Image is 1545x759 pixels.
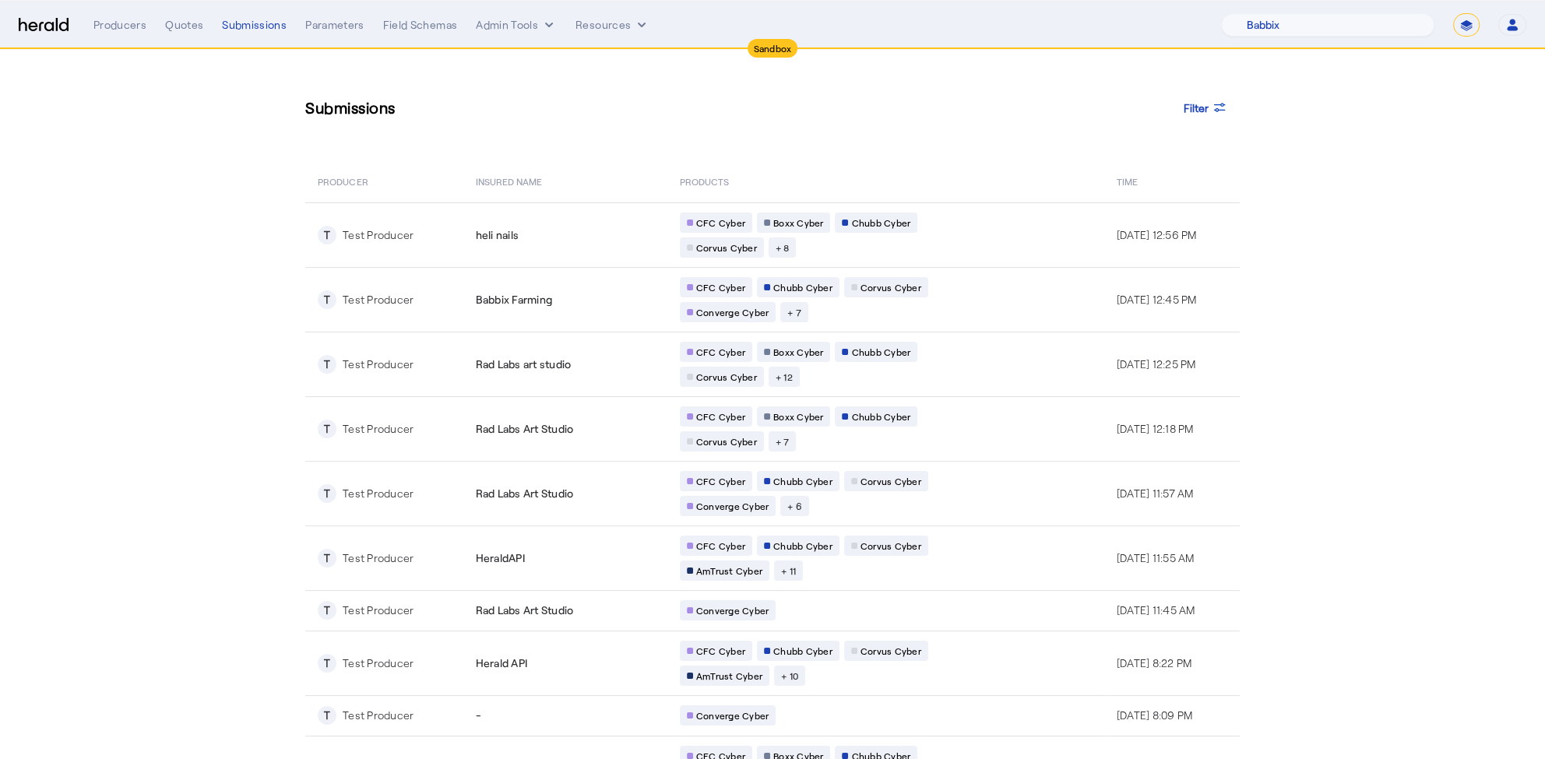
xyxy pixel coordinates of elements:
button: internal dropdown menu [476,17,557,33]
span: Converge Cyber [696,500,769,512]
div: Test Producer [343,292,414,307]
span: + 8 [776,241,790,254]
div: T [318,290,336,309]
button: Filter [1171,93,1240,121]
div: Test Producer [343,421,414,437]
div: Producers [93,17,146,33]
span: Chubb Cyber [773,539,832,552]
div: T [318,355,336,374]
span: AmTrust Cyber [696,564,762,577]
span: Herald API [475,655,527,671]
div: T [318,484,336,503]
span: Converge Cyber [696,306,769,318]
span: AmTrust Cyber [696,669,762,682]
span: Filter [1184,100,1209,116]
span: Chubb Cyber [773,475,832,487]
span: CFC Cyber [696,216,745,229]
span: [DATE] 12:56 PM [1117,228,1197,241]
span: Converge Cyber [696,709,769,722]
span: Boxx Cyber [773,410,824,423]
span: [DATE] 11:57 AM [1117,487,1194,500]
span: Rad Labs Art Studio [475,603,573,618]
div: Test Producer [343,708,414,723]
div: Quotes [165,17,203,33]
span: [DATE] 12:45 PM [1117,293,1197,306]
span: [DATE] 11:55 AM [1117,551,1195,564]
span: [DATE] 8:09 PM [1117,708,1193,722]
span: PRODUCTS [680,173,730,188]
div: T [318,654,336,673]
button: Resources dropdown menu [575,17,649,33]
span: Converge Cyber [696,604,769,617]
span: heli nails [475,227,519,243]
span: Time [1117,173,1138,188]
div: T [318,706,336,725]
span: PRODUCER [318,173,368,188]
div: T [318,549,336,567]
span: Corvus Cyber [696,371,757,383]
span: [DATE] 8:22 PM [1117,656,1192,669]
span: Corvus Cyber [860,281,921,293]
div: Field Schemas [383,17,458,33]
div: Test Producer [343,550,414,566]
div: Parameters [305,17,364,33]
div: Test Producer [343,357,414,372]
span: Corvus Cyber [860,539,921,552]
span: Corvus Cyber [860,475,921,487]
div: Test Producer [343,655,414,671]
span: - [475,708,480,723]
span: + 7 [787,306,801,318]
span: CFC Cyber [696,410,745,423]
span: [DATE] 12:25 PM [1117,357,1196,371]
div: Test Producer [343,227,414,243]
div: T [318,420,336,438]
span: Chubb Cyber [851,346,910,358]
span: + 7 [776,435,790,448]
span: Corvus Cyber [696,241,757,254]
span: Chubb Cyber [851,410,910,423]
span: Rad Labs Art Studio [475,486,573,501]
div: Test Producer [343,486,414,501]
img: Herald Logo [19,18,69,33]
span: Corvus Cyber [696,435,757,448]
span: CFC Cyber [696,645,745,657]
span: Boxx Cyber [773,346,824,358]
span: [DATE] 12:18 PM [1117,422,1194,435]
span: + 11 [781,564,796,577]
span: Chubb Cyber [773,645,832,657]
span: + 6 [787,500,802,512]
span: HeraldAPI [475,550,524,566]
h3: Submissions [305,97,396,118]
span: Chubb Cyber [851,216,910,229]
div: T [318,226,336,244]
span: Chubb Cyber [773,281,832,293]
span: Rad Labs art studio [475,357,571,372]
span: Corvus Cyber [860,645,921,657]
span: + 12 [776,371,793,383]
span: Rad Labs Art Studio [475,421,573,437]
div: Sandbox [748,39,798,58]
span: + 10 [781,669,798,682]
span: Babbix Farming [475,292,552,307]
span: Insured Name [475,173,542,188]
span: CFC Cyber [696,475,745,487]
span: CFC Cyber [696,539,745,552]
span: CFC Cyber [696,346,745,358]
div: Test Producer [343,603,414,618]
span: CFC Cyber [696,281,745,293]
span: Boxx Cyber [773,216,824,229]
div: T [318,601,336,620]
div: Submissions [222,17,287,33]
span: [DATE] 11:45 AM [1117,603,1195,617]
